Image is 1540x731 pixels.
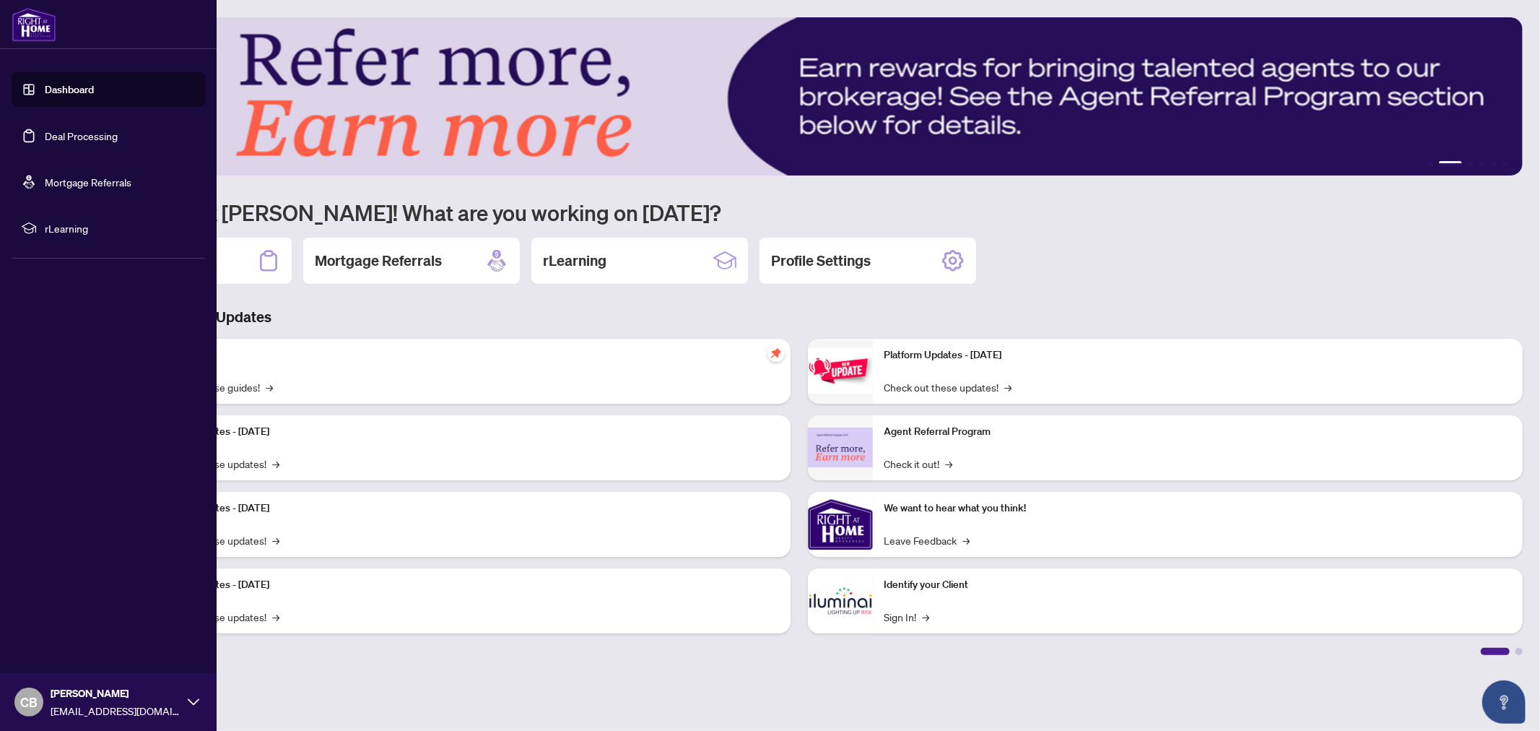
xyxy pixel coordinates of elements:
span: → [272,532,279,548]
span: rLearning [45,220,195,236]
span: pushpin [767,345,785,362]
h2: rLearning [543,251,606,271]
a: Dashboard [45,83,94,96]
button: 6 [1502,161,1508,167]
span: → [266,379,273,395]
button: 1 [1427,161,1433,167]
p: Platform Updates - [DATE] [884,347,1512,363]
p: Self-Help [152,347,779,363]
a: Check it out!→ [884,456,953,472]
span: → [963,532,970,548]
p: Platform Updates - [DATE] [152,424,779,440]
a: Sign In!→ [884,609,930,625]
a: Deal Processing [45,129,118,142]
h1: Welcome back [PERSON_NAME]! What are you working on [DATE]? [75,199,1523,226]
span: → [272,456,279,472]
button: 5 [1491,161,1497,167]
button: Open asap [1482,680,1526,724]
span: [EMAIL_ADDRESS][DOMAIN_NAME] [51,703,180,719]
img: Slide 1 [75,17,1523,176]
span: → [1005,379,1012,395]
p: We want to hear what you think! [884,501,1512,516]
p: Identify your Client [884,577,1512,593]
img: Identify your Client [808,568,873,633]
span: → [923,609,930,625]
img: Platform Updates - June 23, 2025 [808,348,873,394]
h2: Mortgage Referrals [315,251,442,271]
img: logo [12,7,56,42]
p: Agent Referral Program [884,424,1512,440]
a: Leave Feedback→ [884,532,970,548]
button: 3 [1468,161,1474,167]
p: Platform Updates - [DATE] [152,501,779,516]
span: → [272,609,279,625]
h3: Brokerage & Industry Updates [75,307,1523,327]
span: → [946,456,953,472]
a: Mortgage Referrals [45,176,131,189]
span: [PERSON_NAME] [51,685,180,701]
button: 4 [1479,161,1485,167]
span: CB [20,692,38,712]
button: 2 [1439,161,1462,167]
h2: Profile Settings [771,251,871,271]
img: We want to hear what you think! [808,492,873,557]
p: Platform Updates - [DATE] [152,577,779,593]
img: Agent Referral Program [808,428,873,467]
a: Check out these updates!→ [884,379,1012,395]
